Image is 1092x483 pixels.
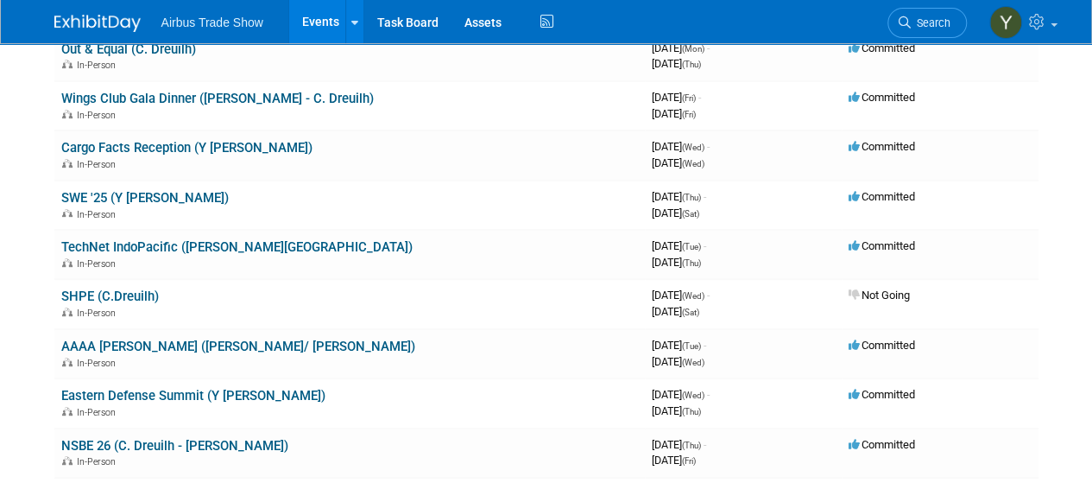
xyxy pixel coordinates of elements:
img: In-Person Event [62,110,73,118]
span: [DATE] [652,190,706,203]
span: - [707,388,710,401]
a: Search [887,8,967,38]
span: In-Person [77,110,121,121]
span: - [707,140,710,153]
span: (Wed) [682,143,704,152]
span: (Mon) [682,44,704,54]
span: (Wed) [682,391,704,400]
span: [DATE] [652,239,706,252]
a: SWE '25 (Y [PERSON_NAME]) [61,190,229,206]
img: Yolanda Bauza [989,6,1022,39]
span: [DATE] [652,140,710,153]
span: Committed [849,140,915,153]
span: [DATE] [652,91,701,104]
span: (Wed) [682,358,704,367]
span: [DATE] [652,57,701,70]
span: In-Person [77,358,121,369]
span: [DATE] [652,256,701,269]
img: In-Person Event [62,209,73,218]
span: Committed [849,41,915,54]
span: (Fri) [682,110,696,119]
span: - [698,91,701,104]
span: Committed [849,438,915,451]
a: AAAA [PERSON_NAME] ([PERSON_NAME]/ [PERSON_NAME]) [61,339,415,354]
img: In-Person Event [62,456,73,465]
span: [DATE] [652,289,710,302]
span: (Fri) [682,456,696,466]
span: (Thu) [682,60,701,69]
span: In-Person [77,209,121,220]
span: In-Person [77,308,121,319]
img: In-Person Event [62,258,73,267]
img: ExhibitDay [54,15,141,32]
span: Committed [849,239,915,252]
span: (Sat) [682,209,699,219]
span: Airbus Trade Show [161,16,263,29]
span: [DATE] [652,404,701,417]
a: TechNet IndoPacific ([PERSON_NAME][GEOGRAPHIC_DATA]) [61,239,413,255]
span: [DATE] [652,107,696,120]
a: Out & Equal (C. Dreuilh) [61,41,196,57]
span: [DATE] [652,207,699,219]
span: (Fri) [682,93,696,103]
span: (Sat) [682,308,699,317]
span: - [707,41,710,54]
span: In-Person [77,159,121,170]
span: [DATE] [652,41,710,54]
span: In-Person [77,60,121,71]
span: - [704,239,706,252]
span: In-Person [77,407,121,418]
a: Cargo Facts Reception (Y [PERSON_NAME]) [61,140,312,156]
span: [DATE] [652,156,704,169]
img: In-Person Event [62,308,73,316]
span: (Thu) [682,258,701,268]
a: NSBE 26 (C. Dreuilh - [PERSON_NAME]) [61,438,288,454]
a: Eastern Defense Summit (Y [PERSON_NAME]) [61,388,325,404]
img: In-Person Event [62,358,73,366]
span: Committed [849,190,915,203]
a: Wings Club Gala Dinner ([PERSON_NAME] - C. Dreuilh) [61,91,374,106]
span: [DATE] [652,438,706,451]
span: Committed [849,91,915,104]
span: - [704,190,706,203]
span: Committed [849,388,915,401]
a: SHPE (C.Dreuilh) [61,289,159,304]
img: In-Person Event [62,159,73,168]
span: - [704,339,706,352]
span: - [704,438,706,451]
span: (Tue) [682,242,701,251]
span: Search [911,16,950,29]
span: Not Going [849,289,910,302]
span: (Tue) [682,341,701,351]
span: [DATE] [652,339,706,352]
span: (Thu) [682,193,701,202]
span: (Thu) [682,407,701,416]
span: (Wed) [682,159,704,168]
span: In-Person [77,258,121,270]
img: In-Person Event [62,60,73,68]
span: [DATE] [652,305,699,318]
span: In-Person [77,456,121,467]
span: [DATE] [652,454,696,467]
span: [DATE] [652,355,704,368]
span: (Thu) [682,441,701,450]
span: (Wed) [682,291,704,301]
span: - [707,289,710,302]
img: In-Person Event [62,407,73,416]
span: Committed [849,339,915,352]
span: [DATE] [652,388,710,401]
